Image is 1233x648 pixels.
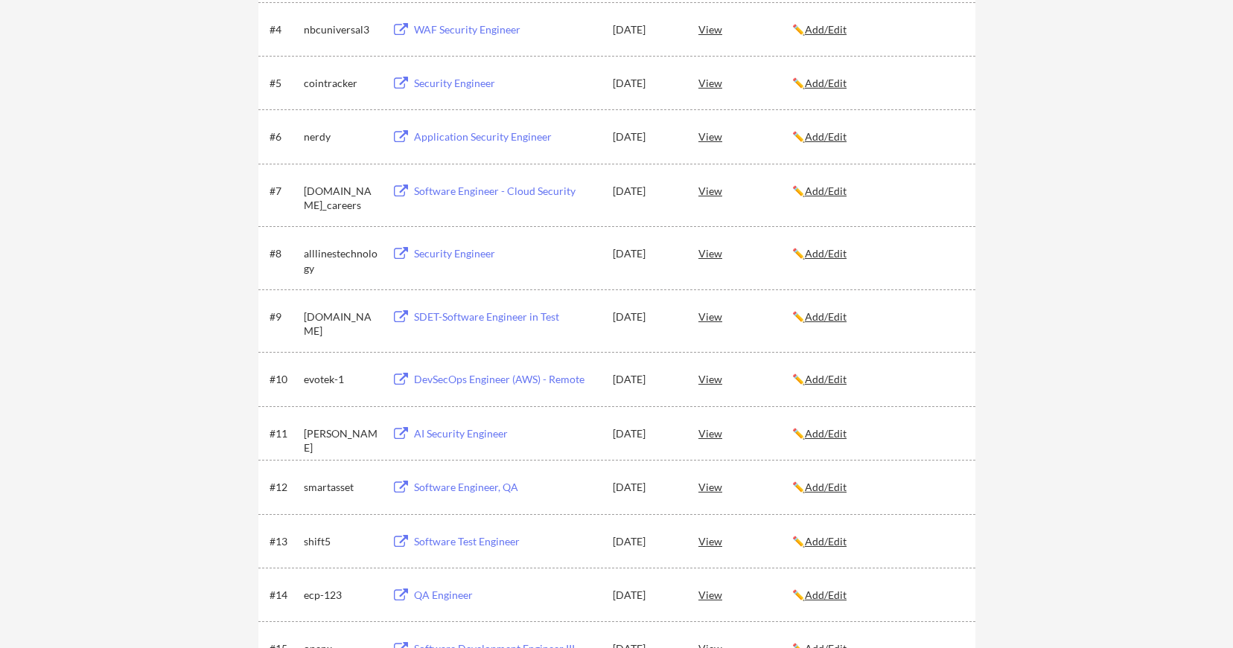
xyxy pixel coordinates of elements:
div: ✏️ [792,534,962,549]
u: Add/Edit [805,310,847,323]
div: View [698,527,792,554]
div: #12 [270,480,299,495]
u: Add/Edit [805,481,847,493]
div: WAF Security Engineer [414,22,599,37]
div: SDET-Software Engineer in Test [414,309,599,324]
div: ✏️ [792,588,962,603]
div: Software Engineer - Cloud Security [414,184,599,199]
div: View [698,240,792,266]
div: [DATE] [613,246,678,261]
div: #5 [270,76,299,91]
div: shift5 [304,534,378,549]
u: Add/Edit [805,77,847,89]
div: [DOMAIN_NAME]_careers [304,184,378,213]
div: evotek-1 [304,372,378,387]
div: [DATE] [613,534,678,549]
div: ✏️ [792,309,962,324]
u: Add/Edit [805,23,847,36]
div: AI Security Engineer [414,426,599,441]
div: cointracker [304,76,378,91]
div: ✏️ [792,372,962,387]
div: #14 [270,588,299,603]
div: [DATE] [613,372,678,387]
div: [DOMAIN_NAME] [304,309,378,339]
u: Add/Edit [805,185,847,197]
div: [DATE] [613,588,678,603]
div: [DATE] [613,76,678,91]
div: Security Engineer [414,76,599,91]
div: #11 [270,426,299,441]
div: ✏️ [792,246,962,261]
div: [DATE] [613,480,678,495]
div: View [698,16,792,42]
div: View [698,365,792,392]
div: View [698,69,792,96]
div: ✏️ [792,426,962,441]
div: #6 [270,129,299,144]
div: [DATE] [613,22,678,37]
div: ✏️ [792,184,962,199]
u: Add/Edit [805,588,847,601]
u: Add/Edit [805,427,847,440]
div: View [698,473,792,500]
div: nerdy [304,129,378,144]
div: #8 [270,246,299,261]
div: QA Engineer [414,588,599,603]
div: DevSecOps Engineer (AWS) - Remote [414,372,599,387]
div: smartasset [304,480,378,495]
u: Add/Edit [805,535,847,548]
div: [DATE] [613,426,678,441]
u: Add/Edit [805,247,847,260]
div: #7 [270,184,299,199]
div: View [698,420,792,446]
div: Security Engineer [414,246,599,261]
div: Application Security Engineer [414,129,599,144]
div: [DATE] [613,309,678,324]
div: [PERSON_NAME] [304,426,378,455]
div: ecp-123 [304,588,378,603]
div: View [698,123,792,150]
div: View [698,303,792,330]
div: alllinestechnology [304,246,378,275]
div: [DATE] [613,129,678,144]
div: View [698,177,792,204]
div: #4 [270,22,299,37]
div: nbcuniversal3 [304,22,378,37]
div: #9 [270,309,299,324]
div: Software Test Engineer [414,534,599,549]
div: #13 [270,534,299,549]
u: Add/Edit [805,373,847,385]
div: ✏️ [792,76,962,91]
div: View [698,581,792,608]
div: #10 [270,372,299,387]
div: [DATE] [613,184,678,199]
div: ✏️ [792,22,962,37]
div: ✏️ [792,129,962,144]
div: Software Engineer, QA [414,480,599,495]
u: Add/Edit [805,130,847,143]
div: ✏️ [792,480,962,495]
